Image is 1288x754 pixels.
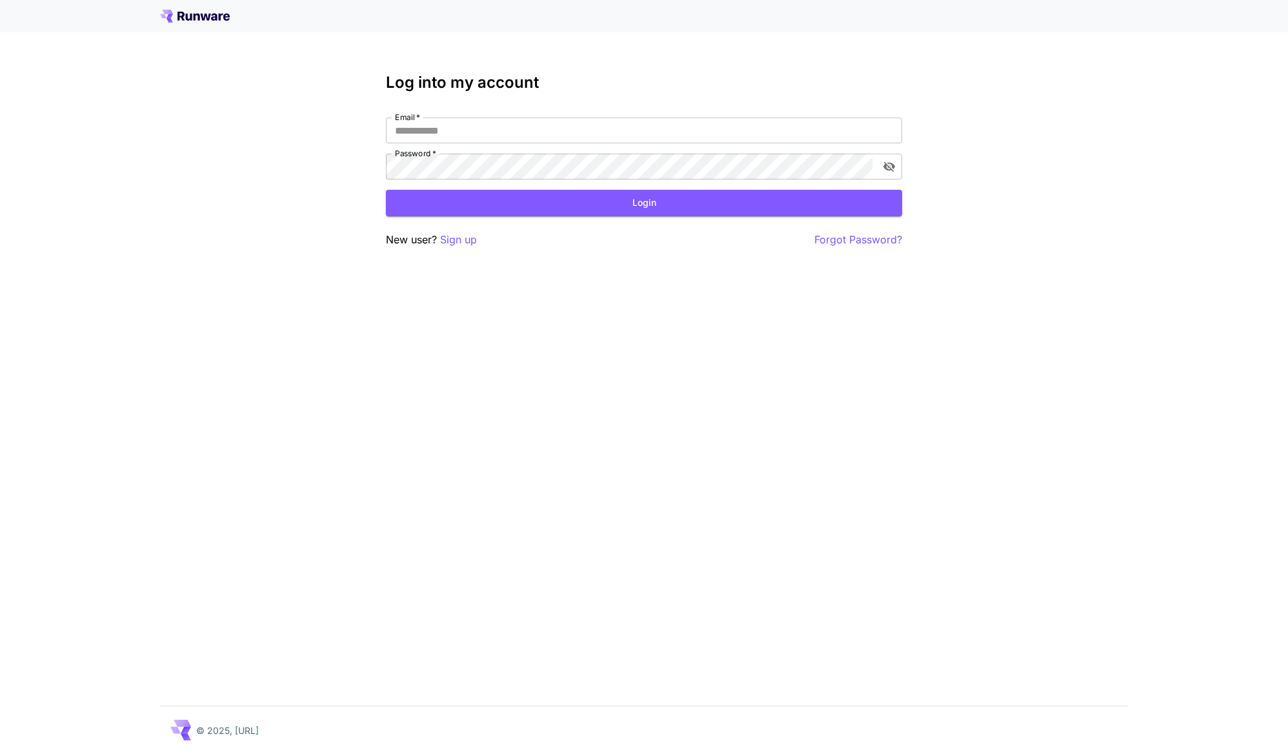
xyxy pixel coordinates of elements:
[814,232,902,248] button: Forgot Password?
[386,74,902,92] h3: Log into my account
[386,232,477,248] p: New user?
[196,724,259,737] p: © 2025, [URL]
[878,155,901,178] button: toggle password visibility
[395,148,436,159] label: Password
[440,232,477,248] button: Sign up
[395,112,420,123] label: Email
[386,190,902,216] button: Login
